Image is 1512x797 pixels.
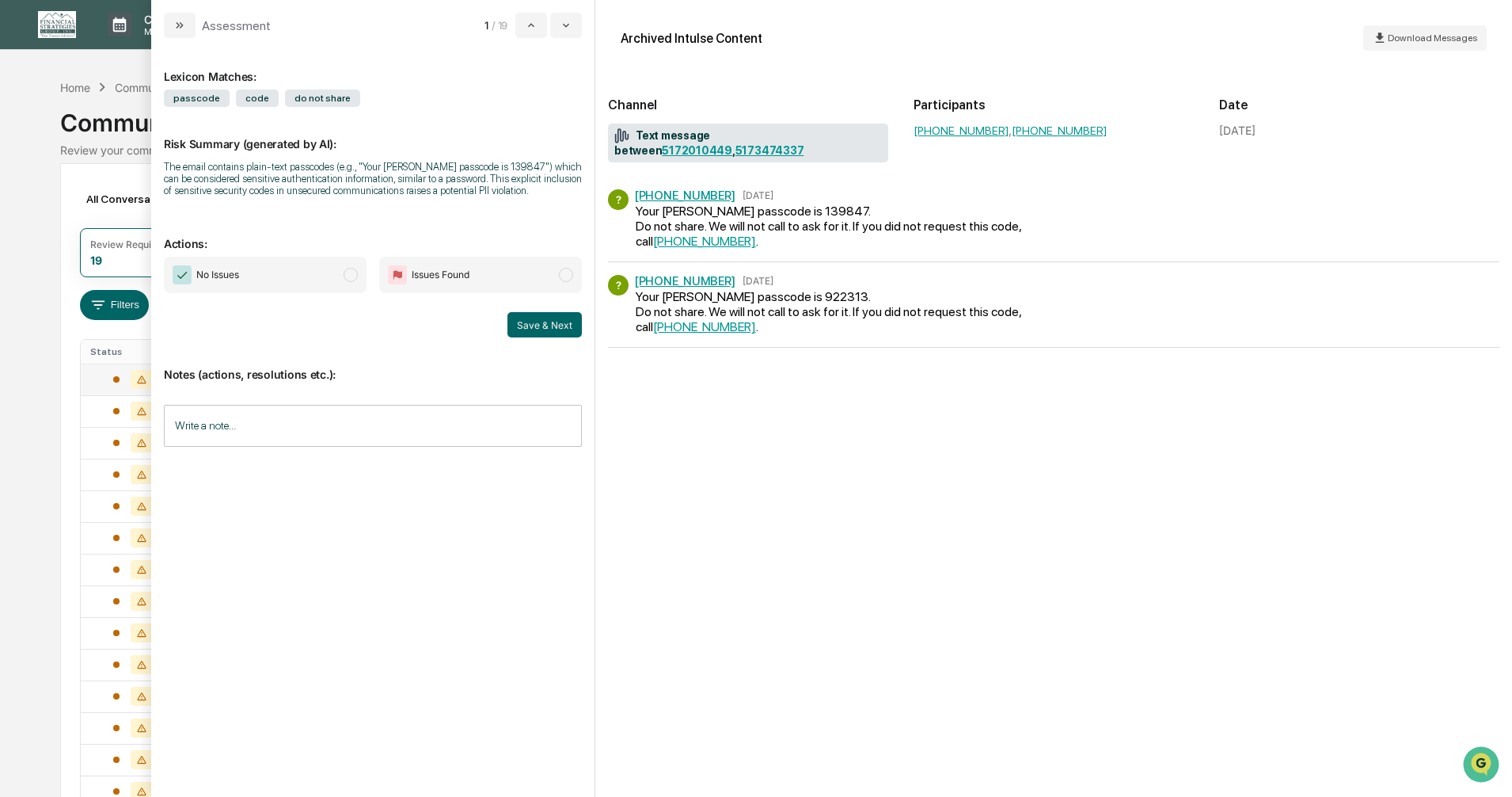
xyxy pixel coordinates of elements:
div: Your [PERSON_NAME] passcode is 922313. Do not share. We will not call to ask for it. If you did n... [636,289,1066,334]
button: Start new chat [269,126,288,145]
span: Data Lookup [32,354,100,370]
img: logo [38,11,76,38]
iframe: Open customer support [1461,745,1504,787]
span: Preclearance [32,324,102,340]
span: [PERSON_NAME] [49,215,128,228]
p: How can we help? [16,33,288,59]
a: 5173474337 [735,144,804,157]
div: Past conversations [16,176,106,189]
p: Notes (actions, resolutions etc.): [164,349,582,381]
a: [PHONE_NUMBER] [635,189,735,203]
p: Calendar [131,13,211,26]
span: No Issues [196,267,239,283]
span: [DATE] [140,215,173,228]
button: Download Messages [1363,25,1487,51]
img: 1746055101610-c473b297-6a78-478c-a979-82029cc54cd1 [32,216,44,229]
div: Review Required [90,238,166,250]
span: [PERSON_NAME] [49,258,128,271]
span: / 19 [492,19,512,32]
img: Jack Rasmussen [16,200,41,226]
time: Monday, October 13, 2025 at 8:55:03 AM [743,275,773,287]
div: Archived Intulse Content [621,31,762,46]
div: Communications Archive [115,81,243,94]
th: Status [81,340,184,364]
a: [PHONE_NUMBER] [1012,124,1107,137]
h2: Channel [608,97,888,112]
div: ? [608,189,629,210]
span: Pylon [158,393,192,405]
span: • [131,258,137,271]
span: Text message between , [614,128,882,158]
a: 🖐️Preclearance [9,318,108,346]
div: The email contains plain-text passcodes (e.g., "Your [PERSON_NAME] passcode is 139847") which can... [164,161,582,196]
span: 1 [484,19,488,32]
div: 🖐️ [16,326,28,338]
span: code [236,90,279,107]
img: 1746055101610-c473b297-6a78-478c-a979-82029cc54cd1 [32,259,44,272]
span: passcode [164,90,230,107]
div: 🗄️ [115,326,127,338]
img: 1746055101610-c473b297-6a78-478c-a979-82029cc54cd1 [16,121,44,150]
div: Assessment [202,18,271,33]
button: See all [245,173,288,192]
a: 🔎Data Lookup [9,348,106,376]
div: Communications Archive [60,96,1451,137]
div: Review your communication records across channels [60,143,1451,157]
time: Monday, October 13, 2025 at 8:54:20 AM [743,189,773,201]
img: 8933085812038_c878075ebb4cc5468115_72.jpg [33,121,62,150]
p: Manage Tasks [131,26,211,37]
a: [PHONE_NUMBER] [635,274,735,288]
img: Flag [388,265,407,284]
span: Attestations [131,324,196,340]
span: [DATE] [140,258,173,271]
span: Download Messages [1388,32,1477,44]
div: Your [PERSON_NAME] passcode is 139847. Do not share. We will not call to ask for it. If you did n... [636,204,1066,249]
div: We're available if you need us! [71,137,218,150]
p: Actions: [164,218,582,250]
div: Lexicon Matches: [164,51,582,83]
p: Risk Summary (generated by AI): [164,118,582,151]
a: [PHONE_NUMBER] [653,234,756,249]
a: [PHONE_NUMBER] [914,124,1009,137]
a: 🗄️Attestations [108,318,203,346]
a: Powered byPylon [112,392,192,405]
span: Issues Found [412,267,469,283]
div: 19 [90,254,102,267]
span: • [131,215,137,228]
div: , [914,124,1194,137]
div: All Conversations [80,186,199,212]
div: Start new chat [71,121,260,137]
a: 5172010449 [662,144,732,157]
div: ? [608,275,629,296]
span: do not share [285,90,360,107]
h2: Date [1219,97,1499,112]
button: Filters [80,290,149,320]
div: Home [60,81,90,94]
h2: Participants [914,97,1194,112]
a: [PHONE_NUMBER] [653,319,756,334]
button: Save & Next [507,312,582,337]
img: Checkmark [173,265,192,284]
div: 🔎 [16,356,28,368]
div: [DATE] [1219,124,1256,137]
img: Jack Rasmussen [16,243,41,269]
